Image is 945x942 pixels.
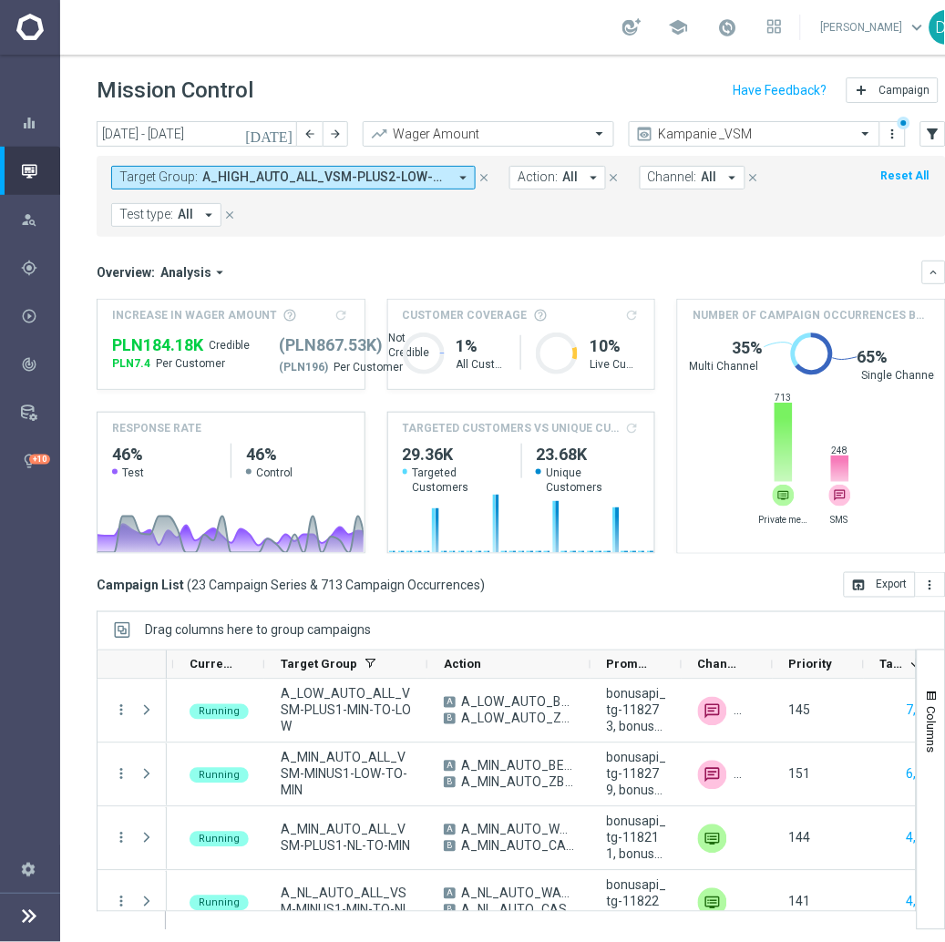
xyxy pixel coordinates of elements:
h2: 23,684 [536,444,640,466]
span: Targeted Customers [880,658,904,671]
h1: Mission Control [97,77,253,104]
colored-tag: Running [190,894,249,911]
span: 248 [830,445,850,456]
i: arrow_drop_down [211,264,228,281]
div: +10 [29,455,50,465]
span: ) [480,577,485,593]
span: Promotions [607,658,651,671]
button: Data Studio [20,405,60,420]
i: arrow_drop_down [200,207,217,223]
button: Mission Control [20,164,60,179]
button: add Campaign [847,77,939,103]
span: Campaign [879,84,930,97]
span: Action [444,658,481,671]
span: A_LOW_AUTO_BET_VSM-PLUS1-MIN-TO-LOW_50do20_8d [461,694,576,711]
span: ( [187,577,191,593]
i: track_changes [21,356,37,373]
div: Data Studio [21,404,59,421]
button: equalizer Dashboard [20,116,60,130]
h1: 1% [457,335,507,357]
span: PLN7.4 [112,356,150,371]
span: A_MIN_AUTO_ALL_VSM-MINUS1-LOW-TO-MIN [281,750,413,799]
span: A_MIN_AUTO_BET_VSM-MINUS1-LOW-TO-MIN_50do10_8d [461,758,576,774]
i: more_vert [886,127,900,141]
div: Optibot [21,436,59,485]
i: person_search [21,211,37,228]
h4: TARGETED CUSTOMERS VS UNIQUE CUSTOMERS [403,420,624,436]
span: Channel: [648,169,697,185]
button: lightbulb Optibot +10 [20,454,60,468]
span: keyboard_arrow_down [908,17,928,37]
h3: Campaign List [97,577,485,593]
span: Running [199,834,240,845]
i: arrow_drop_down [724,169,741,186]
div: Mission Control [21,147,59,195]
button: open_in_browser Export [844,572,916,598]
h3: Overview: [97,264,155,281]
i: filter_alt [925,126,941,142]
div: Settings [9,845,47,894]
div: SMS [698,697,727,726]
span: 23 Campaign Series & 713 Campaign Occurrences [191,577,480,593]
button: close [476,168,492,188]
span: Not Credible [388,331,429,360]
span: Action: [518,169,558,185]
button: Channel: All arrow_drop_down [640,166,745,189]
span: PLN184,183 [112,334,203,356]
span: A [444,888,456,899]
h1: 10% [590,335,640,357]
span: Running [199,706,240,718]
i: preview [636,125,654,143]
span: B [444,777,456,788]
i: [DATE] [245,126,294,142]
i: close [747,171,760,184]
span: A_MIN_AUTO_ZBR_VSM-MINUS1-LOW-TO-MIN_50do10_8d [461,774,576,791]
i: arrow_drop_down [585,169,601,186]
img: Private message [698,888,727,917]
img: website.svg [773,485,795,507]
span: Targeted Customers [403,466,507,495]
button: more_vert [113,894,129,910]
span: 35% [733,337,764,359]
span: 144 [789,831,811,845]
h2: 46% [246,444,350,466]
span: Customer Coverage [403,307,528,323]
span: 65% [858,346,889,368]
i: gps_fixed [21,260,37,276]
span: 141 [789,895,811,909]
span: A_NL_AUTO_WAGER_VSM-MINUS1-MIN-TO-NL_25do50_8d [461,886,576,902]
img: SMS [698,761,727,790]
button: Test type: All arrow_drop_down [111,203,221,227]
ng-select: Wager Amount [363,121,614,147]
button: more_vert [884,123,902,145]
a: [PERSON_NAME]keyboard_arrow_down [819,14,930,41]
button: close [745,168,762,188]
p: All Customers [457,357,507,372]
span: All [562,169,578,185]
span: Test type: [119,207,173,222]
span: SMS [815,514,865,526]
span: Private message [758,514,808,526]
button: track_changes Analyze [20,357,60,372]
i: trending_up [370,125,388,143]
img: Private message [734,697,764,726]
span: B [444,905,456,916]
i: keyboard_arrow_down [928,266,940,279]
colored-tag: Running [190,702,249,720]
span: Priority [789,658,833,671]
div: Private message [734,761,764,790]
i: arrow_forward [329,128,342,140]
span: A_LOW_AUTO_ZBR_VSM-PLUS1-MIN-TO-LOW_50do20_8d [461,711,576,727]
span: Current Status [190,658,233,671]
span: A [444,761,456,772]
i: more_vert [113,766,129,783]
button: 4,609 [905,827,940,850]
div: Private message [773,485,795,507]
span: Analysis [160,264,211,281]
span: Single Channel [862,368,938,383]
